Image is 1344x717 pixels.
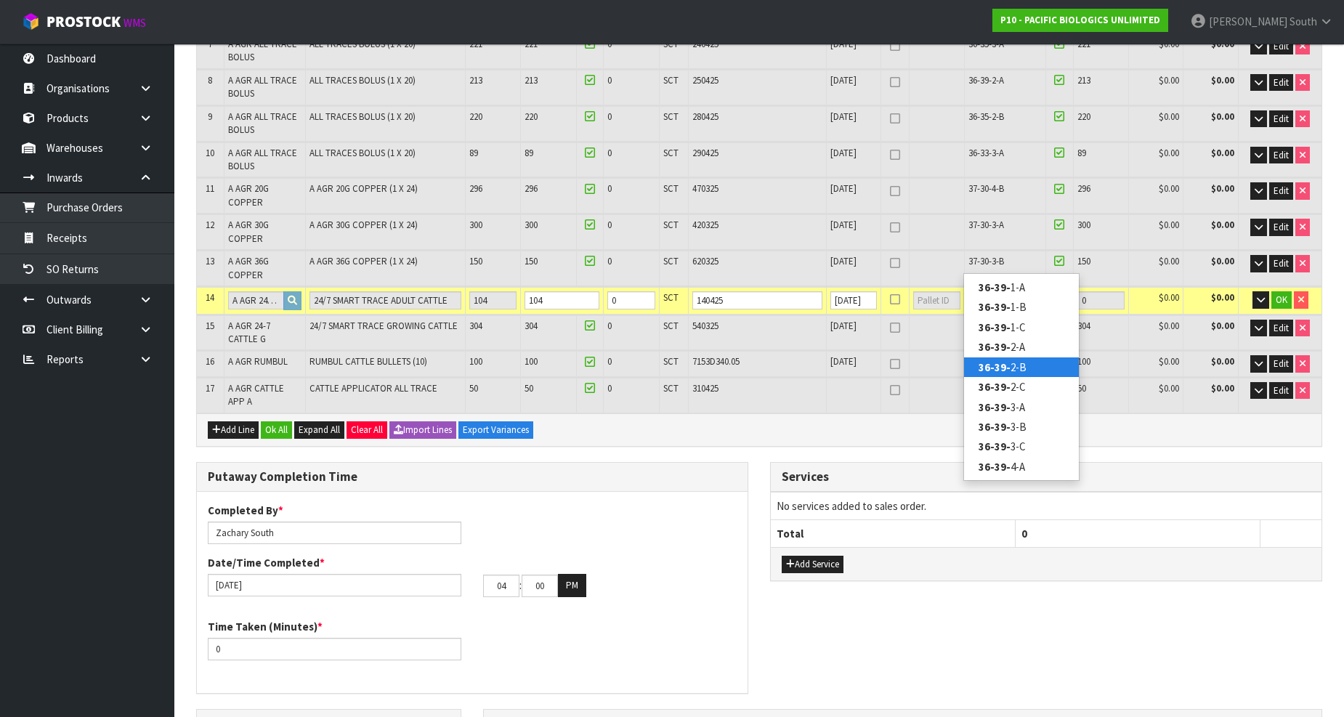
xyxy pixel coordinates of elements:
[1269,74,1293,92] button: Edit
[692,355,740,368] span: 7153D340.05
[309,219,418,231] span: A AGR 30G COPPER (1 X 24)
[1211,182,1234,195] strong: $0.00
[1269,320,1293,337] button: Edit
[964,278,1079,297] a: 36-39-1-A
[1269,147,1293,164] button: Edit
[1274,322,1289,334] span: Edit
[309,74,416,86] span: ALL TRACES BOLUS (1 X 20)
[228,74,297,100] span: A AGR ALL TRACE BOLUS
[525,320,538,332] span: 304
[347,421,387,439] button: Clear All
[968,38,1004,50] span: 36-35-3-A
[525,291,599,309] input: Received
[1269,255,1293,272] button: Edit
[483,575,519,597] input: HH
[1211,382,1234,394] strong: $0.00
[206,255,214,267] span: 13
[522,575,558,597] input: MM
[1269,219,1293,236] button: Edit
[309,355,427,368] span: RUMBUL CATTLE BULLETS (10)
[1077,320,1090,332] span: 304
[208,574,461,596] input: Date/Time completed
[1159,74,1179,86] span: $0.00
[663,110,679,123] span: SCT
[692,291,822,309] input: Batch Number
[992,9,1168,32] a: P10 - PACIFIC BIOLOGICS UNLIMITED
[309,182,418,195] span: A AGR 20G COPPER (1 X 24)
[1211,255,1234,267] strong: $0.00
[469,320,482,332] span: 304
[1209,15,1287,28] span: [PERSON_NAME]
[294,421,344,439] button: Expand All
[782,556,843,573] button: Add Service
[208,38,212,50] span: 7
[525,182,538,195] span: 296
[46,12,121,31] span: ProStock
[1269,382,1293,400] button: Edit
[1077,255,1090,267] span: 150
[964,317,1079,337] a: 36-39-1-C
[228,291,284,309] input: Product Code
[1211,110,1234,123] strong: $0.00
[964,377,1079,397] a: 36-39-2-C
[830,255,857,267] span: [DATE]
[607,182,612,195] span: 0
[1276,293,1287,306] span: OK
[206,320,214,332] span: 15
[1271,291,1292,309] button: OK
[830,219,857,231] span: [DATE]
[469,219,482,231] span: 300
[1159,355,1179,368] span: $0.00
[228,147,297,172] span: A AGR ALL TRACE BOLUS
[607,320,612,332] span: 0
[979,320,1011,334] strong: 36-39-
[830,74,857,86] span: [DATE]
[228,382,284,408] span: A AGR CATTLE APP A
[663,255,679,267] span: SCT
[228,320,270,345] span: A AGR 24-7 CATTLE G
[979,420,1011,434] strong: 36-39-
[979,380,1011,394] strong: 36-39-
[1274,76,1289,89] span: Edit
[1211,355,1234,368] strong: $0.00
[771,520,1016,548] th: Total
[692,182,718,195] span: 470325
[1274,149,1289,161] span: Edit
[1269,182,1293,200] button: Edit
[525,147,533,159] span: 89
[208,555,325,570] label: Date/Time Completed
[228,219,269,244] span: A AGR 30G COPPER
[692,382,718,394] span: 310425
[607,110,612,123] span: 0
[299,424,340,436] span: Expand All
[208,110,212,123] span: 9
[1269,38,1293,55] button: Edit
[1077,355,1090,368] span: 100
[607,255,612,267] span: 0
[692,147,718,159] span: 290425
[979,460,1011,474] strong: 36-39-
[525,38,538,50] span: 221
[1274,357,1289,370] span: Edit
[469,355,482,368] span: 100
[1159,147,1179,159] span: $0.00
[663,147,679,159] span: SCT
[1159,219,1179,231] span: $0.00
[309,320,458,332] span: 24/7 SMART TRACE GROWING CATTLE
[607,382,612,394] span: 0
[206,355,214,368] span: 16
[208,74,212,86] span: 8
[469,74,482,86] span: 213
[124,16,146,30] small: WMS
[1077,147,1086,159] span: 89
[663,291,679,304] span: SCT
[913,291,960,309] input: Pallet ID
[663,219,679,231] span: SCT
[663,182,679,195] span: SCT
[469,291,517,309] input: Expected
[964,417,1079,437] a: 36-39-3-B
[830,147,857,159] span: [DATE]
[1159,255,1179,267] span: $0.00
[22,12,40,31] img: cube-alt.png
[663,320,679,332] span: SCT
